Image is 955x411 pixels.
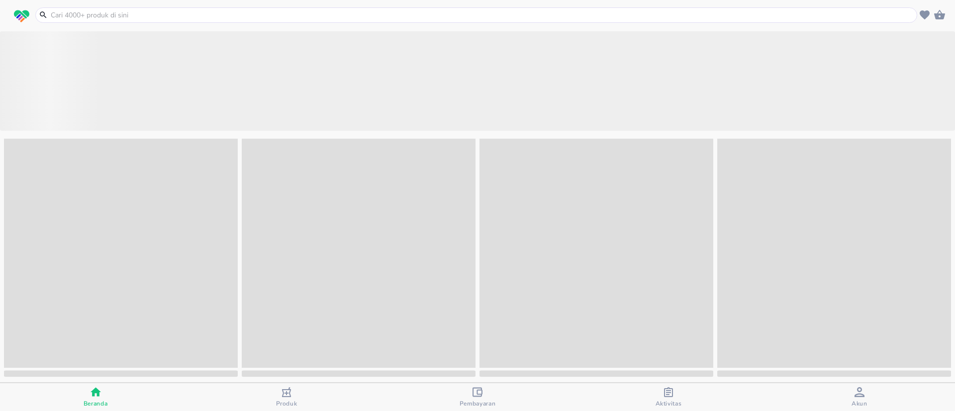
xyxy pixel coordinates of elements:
button: PoinRp 406.200 [269,32,577,72]
span: Beranda [84,400,108,408]
p: Member [47,43,69,49]
button: Akun [764,383,955,411]
p: Silver [41,52,71,59]
span: Akun [852,400,867,408]
p: Rp 406.200 [289,52,325,59]
p: Misi [608,43,619,49]
input: Cari 4000+ produk di sini [50,10,915,20]
button: Aktivitas [573,383,764,411]
p: 1 Misi Aktif [600,52,635,59]
span: Pembayaran [460,400,496,408]
span: Produk [276,400,297,408]
img: logo_swiperx_s.bd005f3b.svg [14,10,29,23]
p: Poin [300,43,312,49]
button: Misi1 Misi Aktif [577,32,931,72]
button: Pembayaran [382,383,573,411]
span: Aktivitas [656,400,682,408]
button: Produk [191,383,382,411]
button: MemberSilver [24,32,269,72]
